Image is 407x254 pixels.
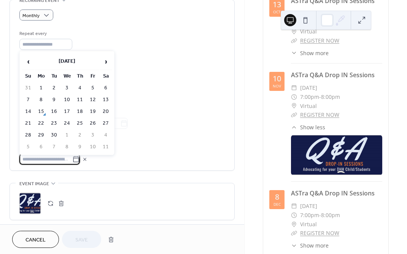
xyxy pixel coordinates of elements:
[100,130,112,141] td: 4
[100,71,112,82] th: Sa
[273,10,281,14] div: Oct
[25,236,46,244] span: Cancel
[22,118,34,129] td: 21
[19,139,225,147] span: Excluded dates
[22,141,34,152] td: 5
[19,30,71,38] div: Repeat every
[291,49,297,57] div: ​
[48,141,60,152] td: 7
[300,202,317,211] span: [DATE]
[61,83,73,94] td: 3
[22,54,34,69] span: ‹
[291,27,297,36] div: ​
[61,118,73,129] td: 24
[291,189,375,197] a: ASTra Q&A Drop IN Sessions
[275,193,279,201] div: 8
[48,118,60,129] td: 23
[291,229,297,238] div: ​
[19,180,49,188] span: Event image
[300,241,329,249] span: Show more
[291,102,297,111] div: ​
[273,75,281,83] div: 10
[74,118,86,129] td: 25
[19,66,223,74] div: Repeat on
[22,83,34,94] td: 31
[300,83,317,92] span: [DATE]
[321,211,340,220] span: 8:00pm
[22,11,40,20] span: Monthly
[22,71,34,82] th: Su
[61,141,73,152] td: 8
[19,102,223,110] div: Ends
[291,110,297,119] div: ​
[48,106,60,117] td: 16
[273,202,281,206] div: Dec
[74,106,86,117] td: 18
[35,71,47,82] th: Mo
[291,220,297,229] div: ​
[35,106,47,117] td: 15
[291,49,329,57] button: ​Show more
[22,106,34,117] td: 14
[291,135,382,175] img: img_Fc49KO6UMKZ4k2pK7PFnP.800px.jpg
[300,220,317,229] span: Virtual
[87,130,99,141] td: 3
[74,141,86,152] td: 9
[12,231,59,248] button: Cancel
[35,141,47,152] td: 6
[319,92,321,102] span: -
[319,211,321,220] span: -
[291,36,297,45] div: ​
[273,1,281,8] div: 13
[291,83,297,92] div: ​
[291,71,375,79] a: ASTra Q&A Drop IN Sessions
[300,102,317,111] span: Virtual
[48,94,60,105] td: 9
[74,83,86,94] td: 4
[100,94,112,105] td: 13
[100,118,112,129] td: 27
[35,54,99,70] th: [DATE]
[291,241,297,249] div: ​
[291,241,329,249] button: ​Show more
[300,229,339,237] a: REGISTER NOW
[48,83,60,94] td: 2
[74,130,86,141] td: 2
[100,54,111,69] span: ›
[300,27,317,36] span: Virtual
[300,111,339,118] a: REGISTER NOW
[61,106,73,117] td: 17
[100,83,112,94] td: 6
[300,123,325,131] span: Show less
[100,106,112,117] td: 20
[35,130,47,141] td: 29
[291,123,297,131] div: ​
[100,141,112,152] td: 11
[61,94,73,105] td: 10
[74,94,86,105] td: 11
[291,202,297,211] div: ​
[19,193,41,214] div: ;
[321,92,340,102] span: 8:00pm
[87,94,99,105] td: 12
[291,211,297,220] div: ​
[35,118,47,129] td: 22
[291,92,297,102] div: ​
[48,71,60,82] th: Tu
[300,211,319,220] span: 7:00pm
[291,123,325,131] button: ​Show less
[300,92,319,102] span: 7:00pm
[48,130,60,141] td: 30
[291,9,297,18] div: ​
[87,83,99,94] td: 5
[87,141,99,152] td: 10
[300,37,339,44] a: REGISTER NOW
[22,130,34,141] td: 28
[300,9,317,18] span: [DATE]
[87,106,99,117] td: 19
[87,71,99,82] th: Fr
[35,94,47,105] td: 8
[22,94,34,105] td: 7
[300,49,329,57] span: Show more
[61,71,73,82] th: We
